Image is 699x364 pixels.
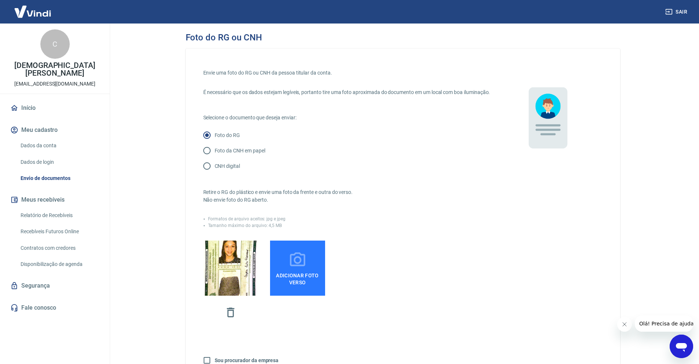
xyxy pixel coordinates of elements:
[203,114,490,122] p: Selecione o documento que deseja enviar:
[208,222,282,229] p: Tamanho máximo do arquivo: 4,5 MB
[4,5,62,11] span: Olá! Precisa de ajuda?
[9,278,101,294] a: Segurança
[40,29,70,59] div: C
[215,162,240,170] p: CNH digital
[203,89,490,96] p: É necessário que os dados estejam legíveis, portanto tire uma foto aproximada do documento em um ...
[203,188,490,204] p: Retire o RG do plástico e envie uma foto da frente e outra do verso. Não envie foto do RG aberto.
[203,69,490,77] p: Envie uma foto do RG ou CNH da pessoa titular da conta.
[18,241,101,256] a: Contratos com credores
[18,224,101,239] a: Recebíveis Futuros Online
[215,147,265,155] p: Foto da CNH em papel
[208,216,285,222] p: Formatos de arquivo aceitos: jpg e jpeg
[9,192,101,208] button: Meus recebíveis
[664,5,690,19] button: Sair
[203,229,258,307] img: Imagem anexada
[635,316,693,332] iframe: Mensagem da empresa
[6,62,104,77] p: [DEMOGRAPHIC_DATA][PERSON_NAME]
[9,100,101,116] a: Início
[215,131,240,139] p: Foto do RG
[9,122,101,138] button: Meu cadastro
[18,171,101,186] a: Envio de documentos
[670,335,693,358] iframe: Botão para abrir a janela de mensagens
[18,155,101,170] a: Dados de login
[492,66,602,176] img: 9UttyuGgyT+7LlLseZI9Bh5IL9fdlyU7YsUREGKXXh6YNWHhDkCHSobsCnUJ8bxtmpXAruDXapAwAAAAAAAAAAAAAAAAAAAAA...
[215,357,279,363] b: Sou procurador da empresa
[9,300,101,316] a: Fale conosco
[18,257,101,272] a: Disponibilização de agenda
[18,208,101,223] a: Relatório de Recebíveis
[14,80,95,88] p: [EMAIL_ADDRESS][DOMAIN_NAME]
[9,0,57,23] img: Vindi
[186,32,262,43] h3: Foto do RG ou CNH
[617,317,632,332] iframe: Fechar mensagem
[273,269,322,286] span: Adicionar foto verso
[270,241,325,296] label: Adicionar foto verso
[18,138,101,153] a: Dados da conta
